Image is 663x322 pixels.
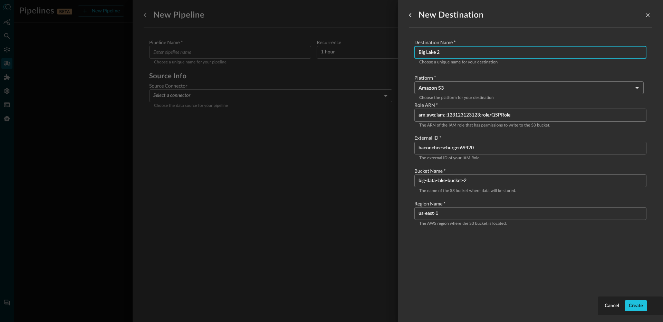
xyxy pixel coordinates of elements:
[414,200,646,207] label: Region Name
[629,302,643,310] div: Create
[625,300,647,311] button: Create
[419,95,642,102] p: Choose the platform for your destination
[414,102,646,109] label: Role ARN
[419,122,642,129] p: The ARN of the IAM role that has permissions to write to the S3 bucket.
[419,84,633,91] h5: Amazon S3
[644,11,652,19] button: close-drawer
[605,302,619,310] div: Cancel
[414,39,646,46] label: Destination Name
[419,46,646,59] input: Enter a name for this destination
[405,10,416,21] button: go back
[419,10,484,21] h1: New Destination
[419,155,642,162] p: The external ID of your IAM Role.
[419,221,642,228] p: The AWS region where the S3 bucket is located.
[419,188,642,195] p: The name of the S3 bucket where data will be stored.
[419,59,642,66] p: Choose a unique name for your destination
[414,39,646,228] form: Configure pipeline destination
[603,300,621,311] button: Cancel
[414,168,646,174] label: Bucket Name
[414,74,646,81] label: Platform
[414,134,646,141] label: External ID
